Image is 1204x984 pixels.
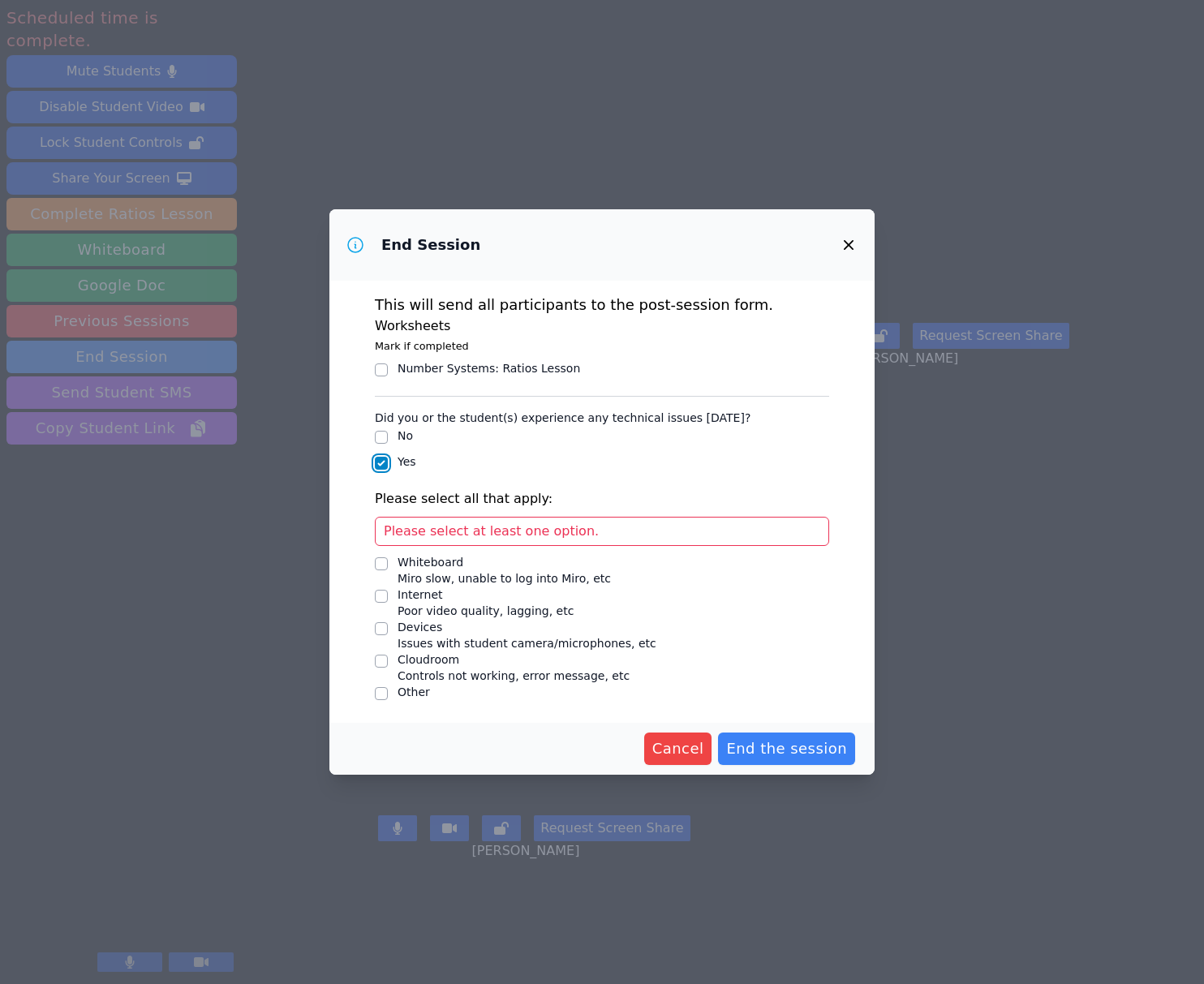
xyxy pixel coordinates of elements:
[644,733,712,765] button: Cancel
[381,235,480,255] h3: End Session
[398,637,656,650] span: Issues with student camera/microphones, etc
[398,572,611,585] span: Miro slow, unable to log into Miro, etc
[398,669,630,682] span: Controls not working, error message, etc
[726,737,847,760] span: End the session
[384,523,599,539] span: Please select at least one option.
[718,733,855,765] button: End the session
[652,737,704,760] span: Cancel
[375,489,829,509] p: Please select all that apply:
[398,587,574,603] div: Internet
[398,429,413,442] label: No
[398,455,416,468] label: Yes
[398,360,580,376] div: Number Systems : Ratios Lesson
[398,651,630,668] div: Cloudroom
[375,294,829,316] p: This will send all participants to the post-session form.
[398,554,611,570] div: Whiteboard
[398,604,574,617] span: Poor video quality, lagging, etc
[398,684,430,700] div: Other
[375,316,829,336] h3: Worksheets
[375,340,469,352] small: Mark if completed
[375,403,750,428] legend: Did you or the student(s) experience any technical issues [DATE]?
[398,619,656,635] div: Devices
